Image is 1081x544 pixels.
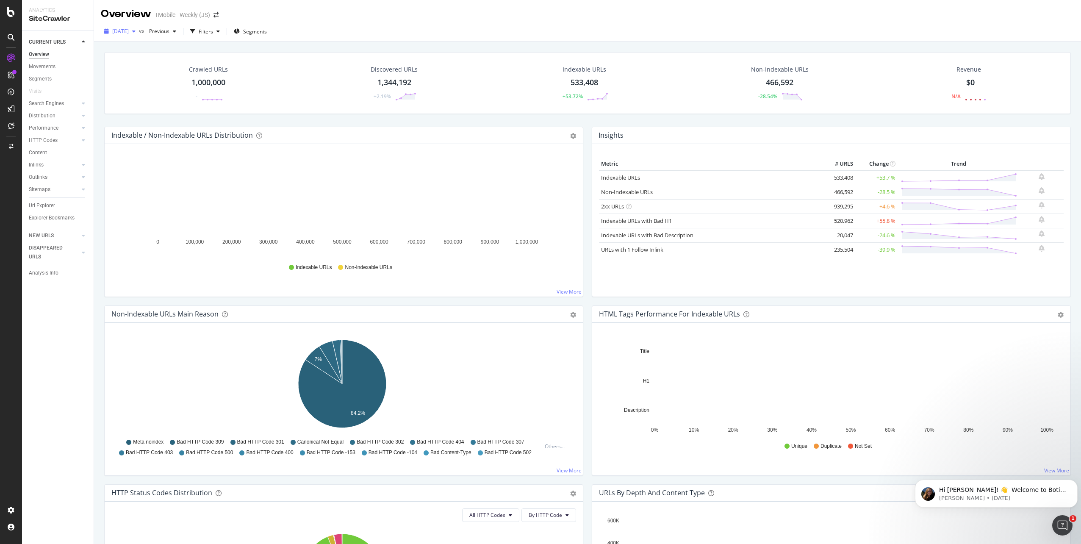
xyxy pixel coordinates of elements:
a: Movements [29,62,88,71]
a: Non-Indexable URLs [601,188,653,196]
a: Content [29,148,88,157]
text: 300,000 [259,239,278,245]
text: 500,000 [333,239,352,245]
div: Explorer Bookmarks [29,214,75,222]
span: Bad HTTP Code 309 [177,439,224,446]
span: Segments [243,28,267,35]
span: Revenue [956,65,981,74]
button: [DATE] [101,25,139,38]
div: Indexable / Non-Indexable URLs Distribution [111,131,253,139]
th: # URLS [821,158,855,170]
span: Not Set [855,443,872,450]
text: 20% [728,427,738,433]
div: TMobile - Weekly (JS) [155,11,210,19]
text: 0 [156,239,159,245]
text: 40% [807,427,817,433]
text: 400,000 [296,239,315,245]
div: Analytics [29,7,87,14]
text: 30% [767,427,777,433]
text: 7% [315,356,322,362]
span: Bad HTTP Code 302 [357,439,404,446]
span: Duplicate [820,443,842,450]
a: Indexable URLs with Bad Description [601,231,693,239]
div: HTTP Status Codes Distribution [111,488,212,497]
text: 800,000 [444,239,463,245]
td: -39.9 % [855,242,898,257]
button: Filters [187,25,223,38]
div: gear [570,133,576,139]
div: 1,344,192 [377,77,411,88]
h4: Insights [599,130,624,141]
div: bell-plus [1039,230,1045,237]
span: Bad HTTP Code 502 [485,449,532,456]
a: View More [557,288,582,295]
div: Outlinks [29,173,47,182]
td: +4.6 % [855,199,898,214]
div: HTTP Codes [29,136,58,145]
text: H1 [643,378,650,384]
div: Indexable URLs [563,65,606,74]
div: Visits [29,87,42,96]
a: HTTP Codes [29,136,79,145]
text: 50% [845,427,856,433]
td: 466,592 [821,185,855,199]
text: 100,000 [186,239,204,245]
div: Analysis Info [29,269,58,278]
a: Overview [29,50,88,59]
a: Analysis Info [29,269,88,278]
text: 600,000 [370,239,388,245]
div: Crawled URLs [189,65,228,74]
button: Segments [230,25,270,38]
span: 1 [1070,515,1076,522]
div: Sitemaps [29,185,50,194]
th: Metric [599,158,821,170]
a: Search Engines [29,99,79,108]
div: N/A [951,93,961,100]
a: Indexable URLs with Bad H1 [601,217,672,225]
span: Bad HTTP Code 307 [477,439,524,446]
span: Hi [PERSON_NAME]! 👋 Welcome to Botify chat support! Have a question? Reply to this message and ou... [28,25,155,65]
span: Bad HTTP Code 301 [237,439,284,446]
a: Url Explorer [29,201,88,210]
span: Indexable URLs [296,264,332,271]
span: Bad HTTP Code 403 [126,449,173,456]
div: CURRENT URLS [29,38,66,47]
td: +55.8 % [855,214,898,228]
div: NEW URLS [29,231,54,240]
span: Bad Content-Type [430,449,471,456]
text: 200,000 [222,239,241,245]
span: Previous [146,28,169,35]
div: Others... [545,443,568,450]
a: Visits [29,87,50,96]
div: Url Explorer [29,201,55,210]
text: 600K [607,518,619,524]
div: 1,000,000 [191,77,225,88]
td: +53.7 % [855,170,898,185]
a: Outlinks [29,173,79,182]
div: - [196,93,197,100]
div: +53.72% [563,93,583,100]
span: Bad HTTP Code 400 [246,449,293,456]
text: 0% [651,427,659,433]
th: Change [855,158,898,170]
a: URLs with 1 Follow Inlink [601,246,663,253]
span: All HTTP Codes [469,511,505,519]
div: Search Engines [29,99,64,108]
svg: A chart. [111,158,573,256]
span: $0 [966,77,975,87]
div: -28.54% [758,93,777,100]
a: Segments [29,75,88,83]
div: Inlinks [29,161,44,169]
div: URLs by Depth and Content Type [599,488,705,497]
div: gear [1058,312,1064,318]
td: 939,295 [821,199,855,214]
div: bell-plus [1039,202,1045,208]
text: Description [624,407,649,413]
div: Non-Indexable URLs [751,65,809,74]
div: 466,592 [766,77,793,88]
a: Inlinks [29,161,79,169]
div: +2.19% [374,93,391,100]
span: Non-Indexable URLs [345,264,392,271]
div: 533,408 [571,77,598,88]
